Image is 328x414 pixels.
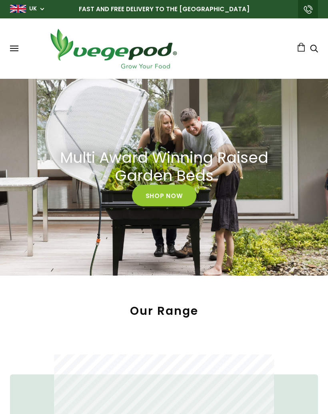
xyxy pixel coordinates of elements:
a: Search [310,45,318,54]
a: Multi Award Winning Raised Garden Beds [35,148,294,185]
h2: Our Range [10,304,318,318]
a: Shop Now [132,184,196,206]
a: UK [29,5,37,13]
img: gb_large.png [10,5,26,13]
img: Vegepod [43,26,183,71]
